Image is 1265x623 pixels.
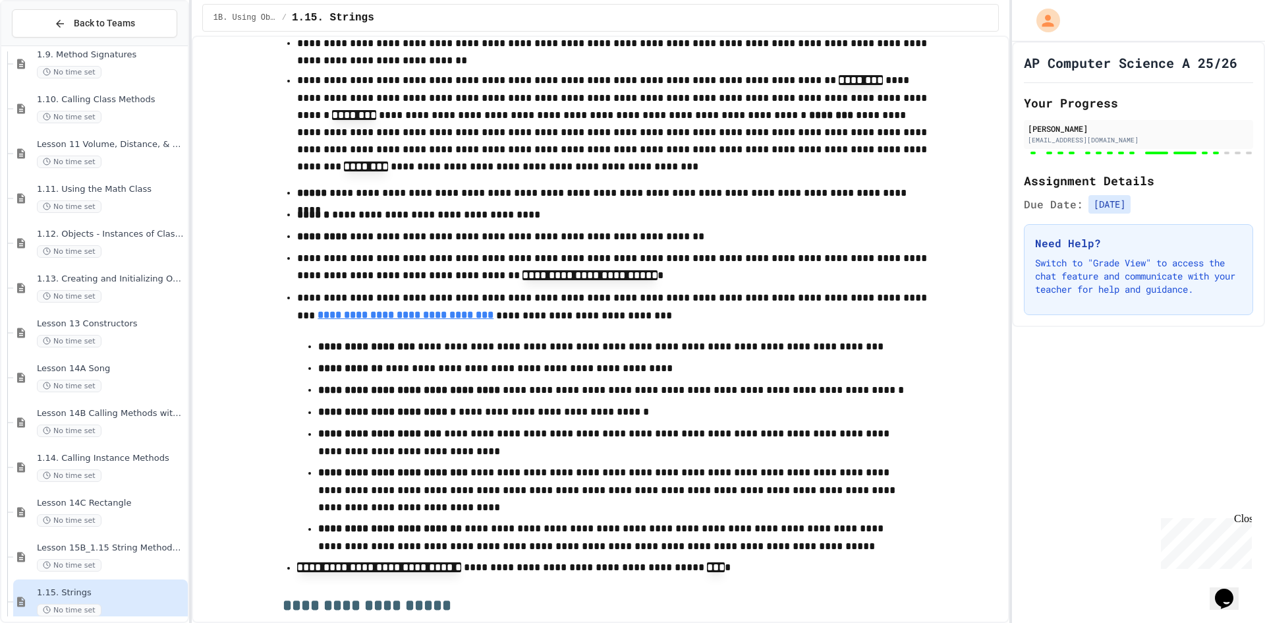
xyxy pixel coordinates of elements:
span: [DATE] [1088,195,1131,214]
iframe: chat widget [1210,570,1252,610]
span: 1.15. Strings [37,587,185,599]
span: No time set [37,156,101,168]
div: [PERSON_NAME] [1028,123,1249,134]
span: 1B. Using Objects and Methods [213,13,277,23]
div: Chat with us now!Close [5,5,91,84]
iframe: chat widget [1156,513,1252,569]
span: / [282,13,287,23]
span: Due Date: [1024,196,1083,212]
span: Lesson 15B_1.15 String Methods Demonstration [37,543,185,554]
span: No time set [37,111,101,123]
h2: Your Progress [1024,94,1253,112]
span: Lesson 14A Song [37,363,185,374]
span: 1.9. Method Signatures [37,49,185,61]
span: No time set [37,604,101,616]
span: No time set [37,335,101,347]
div: [EMAIL_ADDRESS][DOMAIN_NAME] [1028,135,1249,145]
span: No time set [37,425,101,437]
h1: AP Computer Science A 25/26 [1024,53,1237,72]
span: No time set [37,200,101,213]
span: 1.12. Objects - Instances of Classes [37,229,185,240]
span: No time set [37,380,101,392]
span: Lesson 13 Constructors [37,318,185,330]
span: Lesson 14C Rectangle [37,498,185,509]
span: No time set [37,469,101,482]
span: No time set [37,245,101,258]
span: Lesson 11 Volume, Distance, & Quadratic Formula [37,139,185,150]
span: No time set [37,66,101,78]
span: 1.10. Calling Class Methods [37,94,185,105]
div: My Account [1023,5,1063,36]
span: 1.11. Using the Math Class [37,184,185,195]
span: Lesson 14B Calling Methods with Parameters [37,408,185,419]
button: Back to Teams [12,9,177,38]
span: Back to Teams [74,16,135,30]
h3: Need Help? [1035,235,1242,251]
span: No time set [37,290,101,303]
span: 1.15. Strings [292,10,374,26]
span: No time set [37,559,101,572]
p: Switch to "Grade View" to access the chat feature and communicate with your teacher for help and ... [1035,256,1242,296]
span: No time set [37,514,101,527]
span: 1.14. Calling Instance Methods [37,453,185,464]
h2: Assignment Details [1024,171,1253,190]
span: 1.13. Creating and Initializing Objects: Constructors [37,274,185,285]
